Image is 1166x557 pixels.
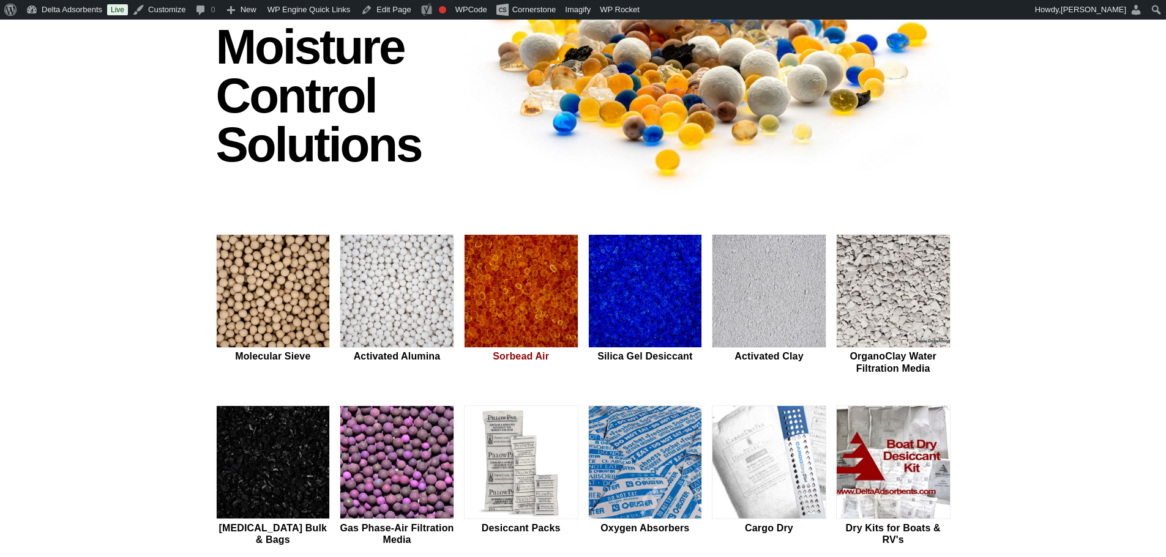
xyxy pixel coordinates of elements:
[464,350,578,362] h2: Sorbead Air
[1061,5,1126,14] span: [PERSON_NAME]
[836,405,951,547] a: Dry Kits for Boats & RV's
[464,234,578,376] a: Sorbead Air
[464,405,578,547] a: Desiccant Packs
[712,350,826,362] h2: Activated Clay
[588,405,703,547] a: Oxygen Absorbers
[712,234,826,376] a: Activated Clay
[439,6,446,13] div: Focus keyphrase not set
[712,405,826,547] a: Cargo Dry
[836,234,951,376] a: OrganoClay Water Filtration Media
[836,522,951,545] h2: Dry Kits for Boats & RV's
[340,350,454,362] h2: Activated Alumina
[340,234,454,376] a: Activated Alumina
[588,522,703,534] h2: Oxygen Absorbers
[464,522,578,534] h2: Desiccant Packs
[340,405,454,547] a: Gas Phase-Air Filtration Media
[340,522,454,545] h2: Gas Phase-Air Filtration Media
[712,522,826,534] h2: Cargo Dry
[588,350,703,362] h2: Silica Gel Desiccant
[588,234,703,376] a: Silica Gel Desiccant
[216,23,452,169] h1: Moisture Control Solutions
[216,405,331,547] a: [MEDICAL_DATA] Bulk & Bags
[836,350,951,374] h2: OrganoClay Water Filtration Media
[216,350,331,362] h2: Molecular Sieve
[216,234,331,376] a: Molecular Sieve
[216,522,331,545] h2: [MEDICAL_DATA] Bulk & Bags
[107,4,128,15] a: Live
